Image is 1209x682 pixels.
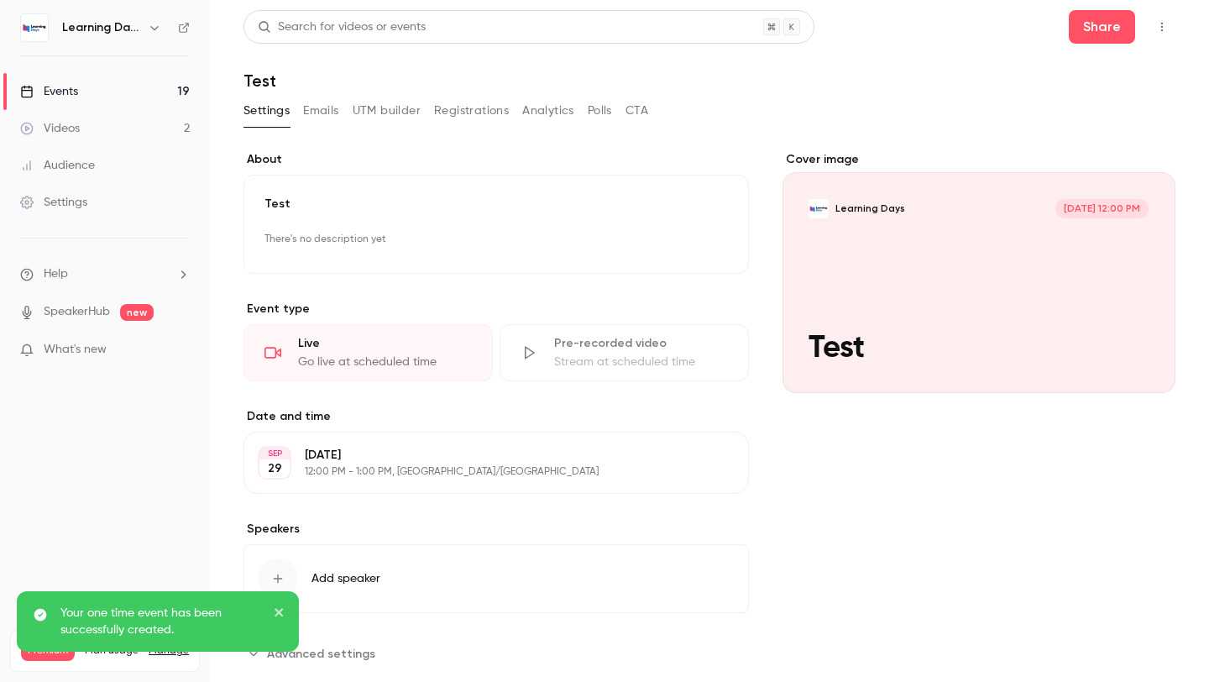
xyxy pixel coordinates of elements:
[353,97,421,124] button: UTM builder
[62,19,141,36] h6: Learning Days
[243,640,385,667] button: Advanced settings
[298,335,472,352] div: Live
[298,354,472,370] div: Go live at scheduled time
[243,544,749,613] button: Add speaker
[554,354,728,370] div: Stream at scheduled time
[243,97,290,124] button: Settings
[243,71,1175,91] h1: Test
[264,226,728,253] p: There's no description yet
[305,465,660,479] p: 12:00 PM - 1:00 PM, [GEOGRAPHIC_DATA]/[GEOGRAPHIC_DATA]
[267,645,375,663] span: Advanced settings
[44,303,110,321] a: SpeakerHub
[20,157,95,174] div: Audience
[243,640,749,667] section: Advanced settings
[243,151,749,168] label: About
[782,151,1175,168] label: Cover image
[588,97,612,124] button: Polls
[243,324,493,381] div: LiveGo live at scheduled time
[554,335,728,352] div: Pre-recorded video
[20,194,87,211] div: Settings
[243,301,749,317] p: Event type
[243,521,749,538] label: Speakers
[625,97,648,124] button: CTA
[259,448,290,459] div: SEP
[20,83,78,100] div: Events
[264,196,728,212] p: Test
[522,97,574,124] button: Analytics
[44,341,107,359] span: What's new
[782,151,1175,393] section: Cover image
[243,408,749,425] label: Date and time
[258,18,426,36] div: Search for videos or events
[500,324,749,381] div: Pre-recorded videoStream at scheduled time
[274,605,285,625] button: close
[1069,10,1135,44] button: Share
[120,304,154,321] span: new
[303,97,338,124] button: Emails
[170,343,190,358] iframe: Noticeable Trigger
[305,447,660,464] p: [DATE]
[60,605,262,638] p: Your one time event has been successfully created.
[268,460,282,477] p: 29
[44,265,68,283] span: Help
[20,120,80,137] div: Videos
[434,97,509,124] button: Registrations
[20,265,190,283] li: help-dropdown-opener
[21,14,48,41] img: Learning Days
[311,570,380,587] span: Add speaker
